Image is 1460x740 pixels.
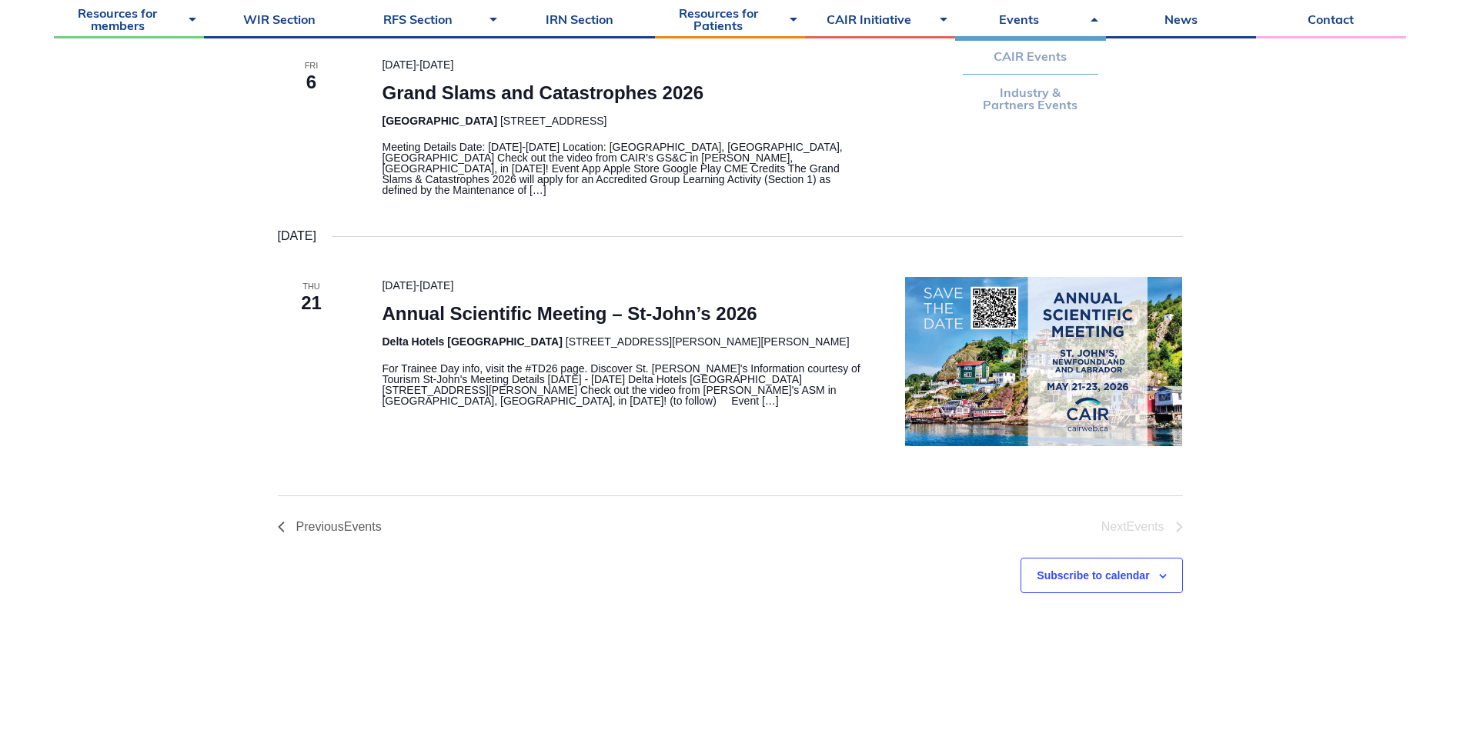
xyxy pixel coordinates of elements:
a: Grand Slams and Catastrophes 2026 [382,82,703,104]
time: [DATE] [278,226,316,246]
a: Annual Scientific Meeting – St-John’s 2026 [382,303,757,325]
a: Previous Events [278,521,382,533]
span: Delta Hotels [GEOGRAPHIC_DATA] [382,335,562,348]
span: Previous [296,521,382,533]
span: 21 [278,290,346,316]
span: [DATE] [382,279,416,292]
time: - [382,279,453,292]
img: Capture d’écran 2025-06-06 150827 [905,277,1182,445]
span: Events [344,520,382,533]
a: Industry & Partners Events [963,75,1098,122]
p: Meeting Details Date: [DATE]-[DATE] Location: [GEOGRAPHIC_DATA], [GEOGRAPHIC_DATA], [GEOGRAPHIC_D... [382,142,868,195]
span: Fri [278,59,346,72]
span: Thu [278,280,346,293]
span: [DATE] [382,58,416,71]
p: For Trainee Day info, visit the #TD26 page. Discover St. [PERSON_NAME]'s Information courtesy of ... [382,363,868,406]
button: Subscribe to calendar [1037,569,1149,582]
span: [STREET_ADDRESS][PERSON_NAME][PERSON_NAME] [566,335,850,348]
span: [DATE] [419,58,453,71]
span: [GEOGRAPHIC_DATA] [382,115,497,127]
span: [DATE] [419,279,453,292]
span: [STREET_ADDRESS] [500,115,606,127]
span: 6 [278,69,346,95]
time: - [382,58,453,71]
